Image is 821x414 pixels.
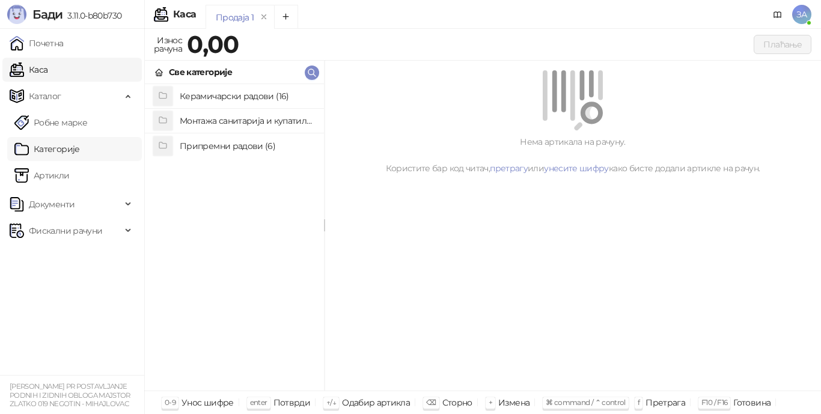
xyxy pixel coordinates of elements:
small: [PERSON_NAME] PR POSTAVLJANJE PODNIH I ZIDNIH OBLOGA MAJSTOR ZLATKO 019 NEGOTIN - MIHAJLOVAC [10,382,130,408]
a: Категорије [14,137,80,161]
span: ⌫ [426,398,436,407]
button: remove [256,12,272,22]
span: ⌘ command / ⌃ control [546,398,626,407]
div: grid [145,84,324,391]
div: Продаја 1 [216,11,254,24]
div: Готовина [733,395,771,410]
span: ЗА [792,5,811,24]
div: Унос шифре [182,395,234,410]
span: 0-9 [165,398,175,407]
span: F10 / F16 [701,398,727,407]
a: ArtikliАртикли [14,163,70,187]
div: Потврди [273,395,311,410]
img: Logo [7,5,26,24]
div: Нема артикала на рачуну. Користите бар код читач, или како бисте додали артикле на рачун. [339,135,807,175]
div: Одабир артикла [342,395,410,410]
h4: Монтажа санитарија и купатилско/кухињских арматура (0) [180,111,314,130]
div: Измена [498,395,530,410]
h4: Керамичарски радови (16) [180,87,314,106]
a: Документација [768,5,787,24]
a: Почетна [10,31,64,55]
strong: 0,00 [187,29,239,59]
span: Фискални рачуни [29,219,102,243]
a: Робне марке [14,111,87,135]
span: + [489,398,492,407]
a: унесите шифру [544,163,609,174]
span: Бади [32,7,63,22]
div: Сторно [442,395,472,410]
div: Све категорије [169,65,232,79]
span: enter [250,398,267,407]
span: f [638,398,639,407]
span: Документи [29,192,75,216]
button: Плаћање [754,35,811,54]
h4: Припремни радови (6) [180,136,314,156]
span: ↑/↓ [326,398,336,407]
div: Износ рачуна [151,32,185,56]
div: Претрага [646,395,685,410]
a: претрагу [490,163,528,174]
div: Каса [173,10,196,19]
span: 3.11.0-b80b730 [63,10,121,21]
span: Каталог [29,84,61,108]
button: Add tab [274,5,298,29]
a: Каса [10,58,47,82]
